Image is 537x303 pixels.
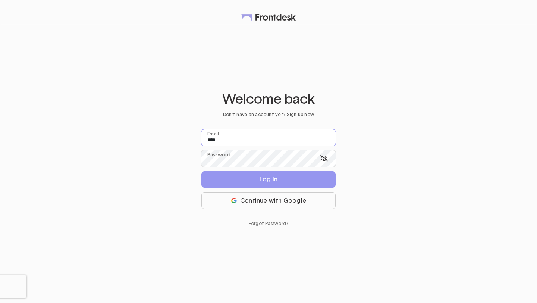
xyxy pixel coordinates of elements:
a: Forgot Password? [249,221,289,227]
p: Don’t have an account yet? [201,112,336,118]
h1: Welcome back [201,93,336,107]
button: Log In [201,171,336,188]
img: Frontdesk main logo [241,14,296,21]
a: Sign up now [287,112,314,117]
div: Log In [260,177,277,182]
button: Continue with Google [201,192,336,209]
